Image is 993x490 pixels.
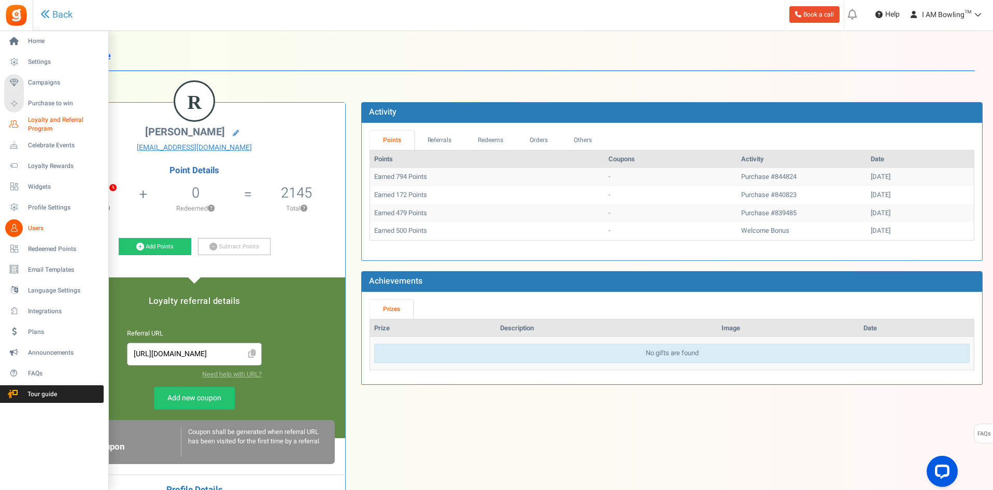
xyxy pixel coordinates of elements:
a: Email Templates [4,261,104,278]
a: Profile Settings [4,199,104,216]
span: Widgets [28,183,101,191]
td: Purchase #844824 [737,168,867,186]
div: [DATE] [871,190,970,200]
th: Coupons [604,150,737,169]
a: Plans [4,323,104,341]
span: Tour guide [5,390,77,399]
td: Earned 479 Points [370,204,604,222]
a: Celebrate Events [4,136,104,154]
a: Redeems [465,131,517,150]
a: Orders [516,131,561,150]
span: Redeemed Points [28,245,101,254]
span: Campaigns [28,78,101,87]
td: - [604,204,737,222]
div: [DATE] [871,208,970,218]
td: - [604,168,737,186]
button: ? [208,205,215,212]
a: Loyalty Rewards [4,157,104,175]
a: Help [871,6,904,23]
button: ? [301,205,307,212]
th: Date [859,319,974,338]
a: Add new coupon [154,387,235,410]
span: Loyalty and Referral Program [28,116,104,133]
span: Integrations [28,307,101,316]
td: - [604,186,737,204]
a: Widgets [4,178,104,195]
a: Announcements [4,344,104,361]
p: Total [253,204,340,213]
a: Others [561,131,605,150]
h5: 2145 [281,185,312,201]
figcaption: R [175,82,214,122]
td: Earned 172 Points [370,186,604,204]
a: Add Points [119,238,191,256]
span: Announcements [28,348,101,357]
a: Referrals [414,131,465,150]
h5: 0 [192,185,200,201]
a: Language Settings [4,282,104,299]
td: Earned 794 Points [370,168,604,186]
div: [DATE] [871,172,970,182]
td: Earned 500 Points [370,222,604,240]
span: Purchase to win [28,99,101,108]
h4: Point Details [44,166,345,175]
span: Loyalty Rewards [28,162,101,171]
a: Purchase to win [4,95,104,113]
a: Redeemed Points [4,240,104,258]
b: Achievements [369,275,422,287]
a: FAQs [4,365,104,382]
a: Settings [4,53,104,71]
a: [EMAIL_ADDRESS][DOMAIN_NAME] [51,143,337,153]
span: Click to Copy [244,345,260,363]
span: [PERSON_NAME] [145,124,225,139]
span: FAQs [28,369,101,378]
span: Language Settings [28,286,101,295]
span: Celebrate Events [28,141,101,150]
span: Profile Settings [28,203,101,212]
div: No gifts are found [374,344,970,363]
div: [DATE] [871,226,970,236]
td: Welcome Bonus [737,222,867,240]
span: I AM Bowling™ [922,9,971,20]
a: Book a call [789,6,840,23]
span: Users [28,224,101,233]
td: Purchase #840823 [737,186,867,204]
th: Date [867,150,974,169]
td: Purchase #839485 [737,204,867,222]
td: - [604,222,737,240]
h5: Loyalty referral details [54,297,335,306]
th: Prize [370,319,495,338]
th: Points [370,150,604,169]
b: Activity [369,106,396,118]
span: Help [883,9,900,20]
span: Email Templates [28,265,101,274]
img: Gratisfaction [5,4,28,27]
h6: Loyalty Referral Coupon [61,432,181,452]
div: Coupon shall be generated when referral URL has been visited for the first time by a referral [181,427,328,457]
span: Home [28,37,101,46]
th: Activity [737,150,867,169]
span: FAQs [977,424,991,444]
span: Plans [28,328,101,337]
a: Need help with URL? [202,370,262,379]
a: Users [4,219,104,237]
h1: User Profile [51,41,975,71]
a: Integrations [4,302,104,320]
a: Home [4,33,104,50]
a: Loyalty and Referral Program [4,116,104,133]
span: Settings [28,58,101,66]
a: Points [370,131,414,150]
a: Prizes [370,300,413,319]
h6: Referral URL [127,330,262,338]
a: Subtract Points [198,238,271,256]
th: Image [717,319,859,338]
a: Campaigns [4,74,104,92]
p: Redeemed [148,204,243,213]
th: Description [496,319,717,338]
